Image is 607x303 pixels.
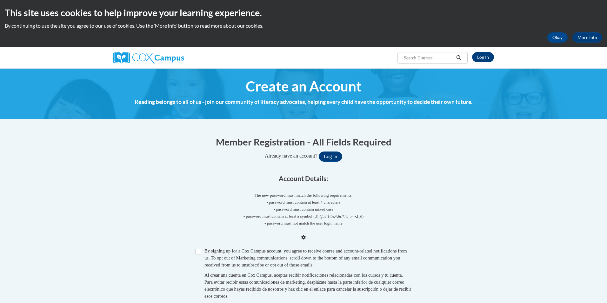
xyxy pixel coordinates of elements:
[204,273,411,299] span: Al crear una cuenta en Cox Campus, aceptas recibir notificaciones relacionadas con los cursos y t...
[454,54,464,62] button: Search
[5,6,602,19] h2: This site uses cookies to help improve your learning experience.
[472,52,494,62] a: Log In
[547,32,568,43] button: Okay
[279,174,328,182] span: Account Details:
[319,151,342,162] button: Log in
[5,22,602,29] p: By continuing to use the site you agree to our use of cookies. Use the ‘More info’ button to read...
[246,78,362,95] span: Create an Account
[108,199,499,227] span: - password must contain at least 4 characters - password must contain mixed case - password must ...
[255,193,353,198] span: The new password must match the following requirements:
[108,135,499,148] h1: Member Registration - All Fields Required
[572,32,602,43] a: More Info
[113,52,184,64] img: Cox Campus
[108,98,499,106] h4: Reading belongs to all of us - join our community of literacy advocates, helping every child have...
[265,153,317,158] span: Already have an account?
[204,248,407,267] span: By signing up for a Cox Campus account, you agree to receive course and account-related notificat...
[403,54,454,62] input: Search Courses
